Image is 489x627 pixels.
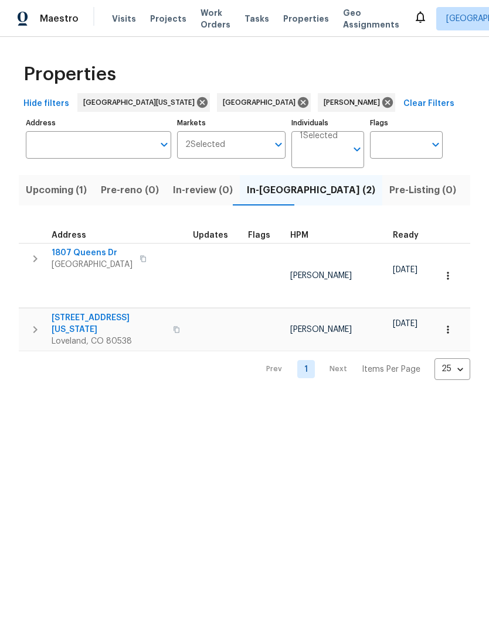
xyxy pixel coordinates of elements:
[255,358,470,380] nav: Pagination Navigation
[362,364,420,375] p: Items Per Page
[52,312,166,335] span: [STREET_ADDRESS][US_STATE]
[156,136,172,153] button: Open
[393,266,417,274] span: [DATE]
[223,97,300,108] span: [GEOGRAPHIC_DATA]
[83,97,199,108] span: [GEOGRAPHIC_DATA][US_STATE]
[393,231,419,239] span: Ready
[349,141,365,157] button: Open
[297,360,315,378] a: Goto page 1
[393,231,429,239] div: Earliest renovation start date (first business day after COE or Checkout)
[291,119,364,126] label: Individuals
[247,182,375,198] span: In-[GEOGRAPHIC_DATA] (2)
[343,7,399,30] span: Geo Assignments
[217,93,311,112] div: [GEOGRAPHIC_DATA]
[112,13,136,25] span: Visits
[52,259,133,270] span: [GEOGRAPHIC_DATA]
[52,335,166,347] span: Loveland, CO 80538
[26,119,171,126] label: Address
[434,354,470,384] div: 25
[150,13,186,25] span: Projects
[23,97,69,111] span: Hide filters
[173,182,233,198] span: In-review (0)
[300,131,338,141] span: 1 Selected
[399,93,459,115] button: Clear Filters
[177,119,286,126] label: Markets
[318,93,395,112] div: [PERSON_NAME]
[185,140,225,150] span: 2 Selected
[101,182,159,198] span: Pre-reno (0)
[201,7,230,30] span: Work Orders
[290,231,308,239] span: HPM
[193,231,228,239] span: Updates
[283,13,329,25] span: Properties
[23,68,116,80] span: Properties
[403,97,454,111] span: Clear Filters
[427,136,444,153] button: Open
[77,93,210,112] div: [GEOGRAPHIC_DATA][US_STATE]
[270,136,287,153] button: Open
[52,247,133,259] span: 1807 Queens Dr
[52,231,86,239] span: Address
[26,182,87,198] span: Upcoming (1)
[40,13,79,25] span: Maestro
[244,15,269,23] span: Tasks
[324,97,385,108] span: [PERSON_NAME]
[248,231,270,239] span: Flags
[389,182,456,198] span: Pre-Listing (0)
[290,326,352,334] span: [PERSON_NAME]
[393,320,417,328] span: [DATE]
[19,93,74,115] button: Hide filters
[370,119,443,126] label: Flags
[290,272,352,280] span: [PERSON_NAME]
